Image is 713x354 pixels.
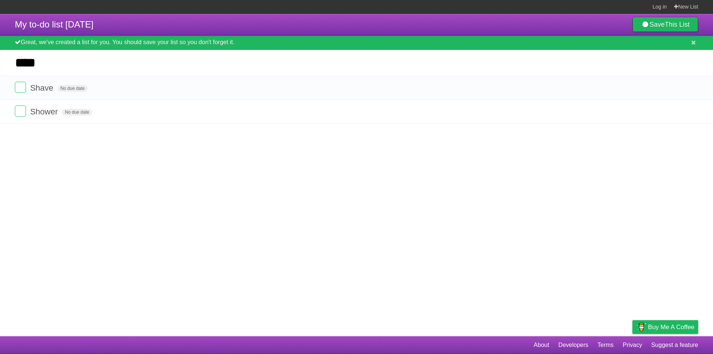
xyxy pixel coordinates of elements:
span: No due date [62,109,92,116]
b: This List [665,21,690,28]
span: Shower [30,107,60,116]
a: Terms [598,338,614,352]
a: Developers [558,338,588,352]
label: Done [15,82,26,93]
label: Done [15,105,26,117]
img: Buy me a coffee [636,321,646,333]
a: Privacy [623,338,642,352]
span: Shave [30,83,55,92]
span: My to-do list [DATE] [15,19,94,29]
span: No due date [58,85,88,92]
a: Buy me a coffee [632,320,698,334]
a: SaveThis List [632,17,698,32]
a: About [534,338,549,352]
span: Buy me a coffee [648,321,694,334]
a: Suggest a feature [651,338,698,352]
